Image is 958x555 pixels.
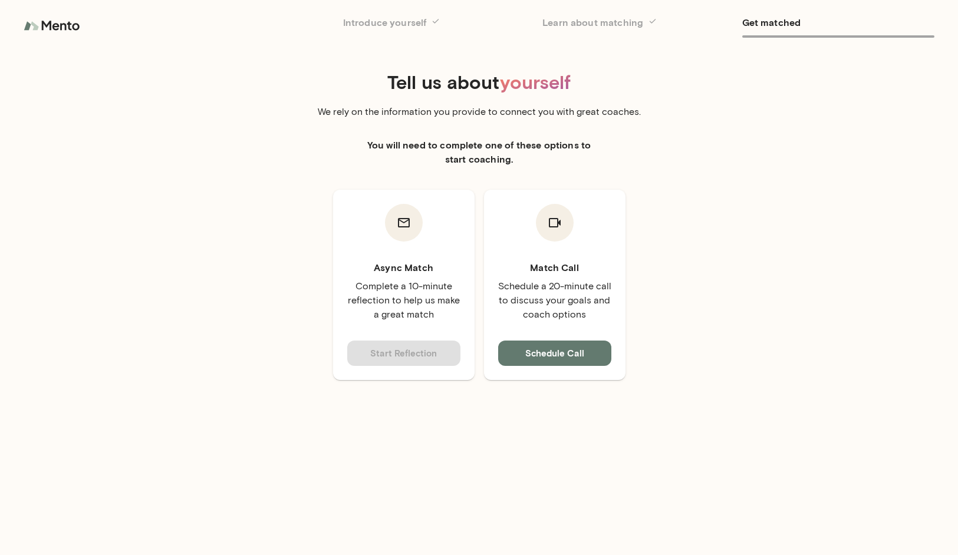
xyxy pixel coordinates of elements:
img: logo [24,14,83,38]
p: We rely on the information you provide to connect you with great coaches. [314,105,644,119]
span: yourself [500,70,571,93]
h6: You will need to complete one of these options to start coaching. [361,138,597,166]
h6: Introduce yourself [343,14,535,31]
h6: Get matched [742,14,934,31]
h6: Async Match [347,260,460,275]
button: Schedule Call [498,341,611,365]
h6: Match Call [498,260,611,275]
h6: Learn about matching [542,14,735,31]
p: Complete a 10-minute reflection to help us make a great match [347,279,460,322]
h4: Tell us about [36,71,923,93]
p: Schedule a 20-minute call to discuss your goals and coach options [498,279,611,322]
